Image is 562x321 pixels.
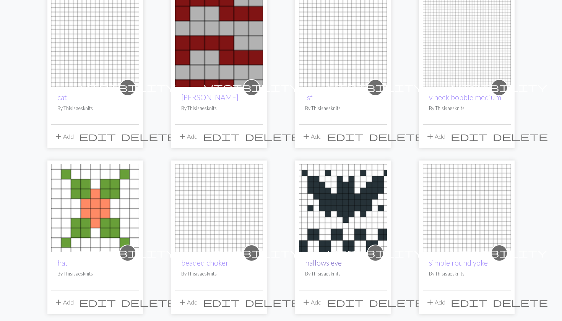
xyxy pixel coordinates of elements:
[299,129,324,144] button: Add
[423,204,511,211] a: simple round yoke
[204,80,299,95] i: private
[305,258,342,267] a: hallows eve
[423,38,511,45] a: v neck bobble medium
[80,245,175,261] i: private
[181,93,239,102] a: [PERSON_NAME]
[452,81,547,93] span: visibility
[76,129,119,144] button: Edit
[119,295,179,310] button: Delete
[327,298,364,307] i: Edit
[80,81,175,93] span: visibility
[175,38,263,45] a: heather bday
[51,164,139,252] img: hat
[175,129,200,144] button: Add
[76,295,119,310] button: Edit
[178,297,187,308] span: add
[181,270,257,277] p: By Thisisaesknits
[423,164,511,252] img: simple round yoke
[423,129,448,144] button: Add
[175,295,200,310] button: Add
[51,295,76,310] button: Add
[302,297,311,308] span: add
[299,295,324,310] button: Add
[305,105,381,112] p: By Thisisaesknits
[429,93,501,102] a: v neck bobble medium
[328,247,423,259] span: visibility
[80,247,175,259] span: visibility
[369,297,424,308] span: delete
[204,245,299,261] i: private
[451,131,487,142] span: edit
[181,105,257,112] p: By Thisisaesknits
[121,131,176,142] span: delete
[305,93,312,102] a: lsf
[299,164,387,252] img: hallows eve
[175,204,263,211] a: beaded choker
[452,80,547,95] i: private
[203,132,240,141] i: Edit
[452,247,547,259] span: visibility
[429,105,505,112] p: By Thisisaesknits
[369,131,424,142] span: delete
[429,270,505,277] p: By Thisisaesknits
[200,129,242,144] button: Edit
[245,131,300,142] span: delete
[242,295,303,310] button: Delete
[327,297,364,308] span: edit
[366,129,427,144] button: Delete
[366,295,427,310] button: Delete
[328,81,423,93] span: visibility
[51,38,139,45] a: cat
[119,129,179,144] button: Delete
[328,245,423,261] i: private
[54,297,63,308] span: add
[426,131,435,142] span: add
[490,129,551,144] button: Delete
[57,93,67,102] a: cat
[429,258,488,267] a: simple round yoke
[245,297,300,308] span: delete
[203,297,240,308] span: edit
[448,295,490,310] button: Edit
[493,297,548,308] span: delete
[175,164,263,252] img: beaded choker
[57,105,133,112] p: By Thisisaesknits
[426,297,435,308] span: add
[324,129,366,144] button: Edit
[204,81,299,93] span: visibility
[299,204,387,211] a: hallows eve
[79,298,116,307] i: Edit
[493,131,548,142] span: delete
[178,131,187,142] span: add
[204,247,299,259] span: visibility
[423,295,448,310] button: Add
[51,129,76,144] button: Add
[79,297,116,308] span: edit
[327,132,364,141] i: Edit
[79,131,116,142] span: edit
[80,80,175,95] i: private
[57,270,133,277] p: By Thisisaesknits
[448,129,490,144] button: Edit
[452,245,547,261] i: private
[181,258,229,267] a: beaded choker
[121,297,176,308] span: delete
[305,270,381,277] p: By Thisisaesknits
[302,131,311,142] span: add
[51,204,139,211] a: hat
[324,295,366,310] button: Edit
[299,38,387,45] a: lsf
[242,129,303,144] button: Delete
[451,298,487,307] i: Edit
[328,80,423,95] i: private
[203,131,240,142] span: edit
[327,131,364,142] span: edit
[54,131,63,142] span: add
[200,295,242,310] button: Edit
[451,132,487,141] i: Edit
[57,258,68,267] a: hat
[203,298,240,307] i: Edit
[490,295,551,310] button: Delete
[451,297,487,308] span: edit
[79,132,116,141] i: Edit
